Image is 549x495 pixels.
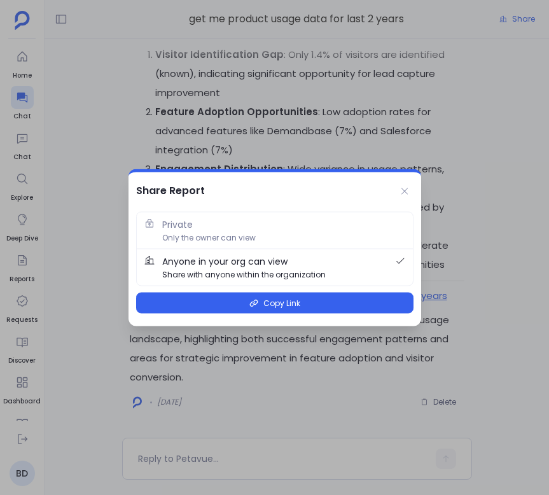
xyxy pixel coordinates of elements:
[137,249,413,286] button: Anyone in your org can viewShare with anyone within the organization
[162,232,256,244] span: Only the owner can view
[162,218,193,232] span: Private
[137,213,413,249] button: PrivateOnly the owner can view
[136,183,205,199] h2: Share Report
[136,293,413,314] button: Copy Link
[263,297,300,309] span: Copy Link
[162,254,288,268] span: Anyone in your org can view
[162,268,326,281] span: Share with anyone within the organization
